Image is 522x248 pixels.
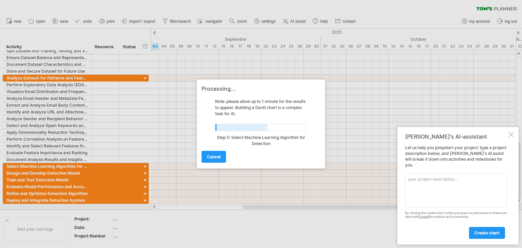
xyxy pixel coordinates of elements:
div: [PERSON_NAME]'s AI-assistant [405,133,507,140]
div: By clicking the 'create chart' button you grant us permission to share your input with for analys... [405,211,507,219]
div: Note: please allow up to 1 minute for the results to appear. Building a Gantt chart is a complex ... [202,99,320,117]
div: Processing... [202,86,320,92]
div: Step 5: Select Machine Learning Algorithm for Detection [215,135,307,145]
span: cancel [207,154,221,159]
span: create chart [474,230,500,235]
a: create chart [469,227,505,239]
a: cancel [202,151,226,163]
a: OpenAI [419,215,429,218]
div: Let us help you jumpstart your project: type a project description below, and [PERSON_NAME]'s AI ... [405,145,507,238]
